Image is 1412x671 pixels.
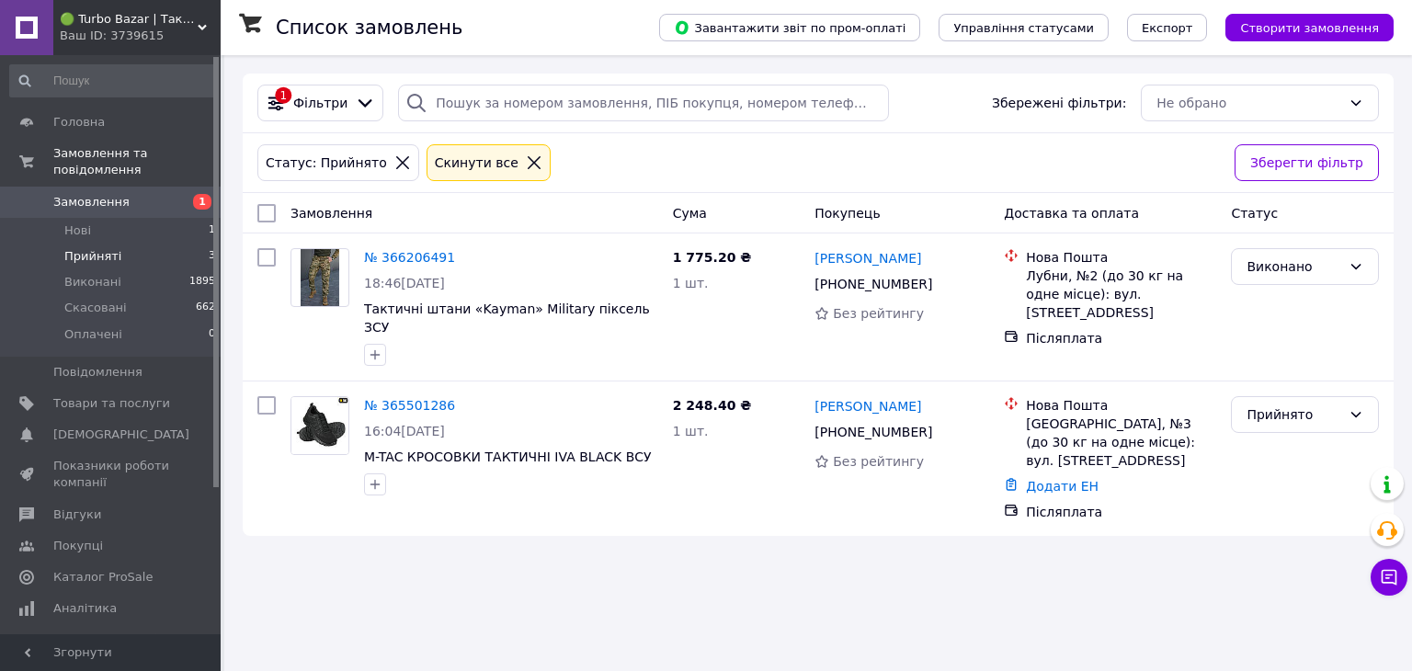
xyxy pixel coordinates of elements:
div: Лубни, №2 (до 30 кг на одне місце): вул. [STREET_ADDRESS] [1026,267,1216,322]
span: 1 [209,222,215,239]
a: M-TAC КРОСОВКИ ТАКТИЧНІ IVA BLACK ВСУ [364,449,652,464]
div: Прийнято [1247,404,1341,425]
span: 2 248.40 ₴ [673,398,752,413]
a: Створити замовлення [1207,19,1394,34]
span: Збережені фільтри: [992,94,1126,112]
span: Покупець [814,206,880,221]
span: Без рейтингу [833,306,924,321]
span: 18:46[DATE] [364,276,445,290]
span: Скасовані [64,300,127,316]
span: 16:04[DATE] [364,424,445,438]
div: Cкинути все [431,153,522,173]
span: Експорт [1142,21,1193,35]
span: Cума [673,206,707,221]
div: Післяплата [1026,503,1216,521]
span: 1 775.20 ₴ [673,250,752,265]
button: Зберегти фільтр [1235,144,1379,181]
span: Покупці [53,538,103,554]
img: Фото товару [291,397,348,454]
span: Без рейтингу [833,454,924,469]
span: Повідомлення [53,364,142,381]
span: Управління статусами [953,21,1094,35]
button: Чат з покупцем [1371,559,1407,596]
span: Головна [53,114,105,131]
img: Фото товару [301,249,339,306]
span: Нові [64,222,91,239]
a: Додати ЕН [1026,479,1099,494]
input: Пошук за номером замовлення, ПІБ покупця, номером телефону, Email, номером накладної [398,85,888,121]
div: Не обрано [1156,93,1341,113]
button: Управління статусами [939,14,1109,41]
div: Виконано [1247,256,1341,277]
span: Створити замовлення [1240,21,1379,35]
a: [PERSON_NAME] [814,249,921,267]
span: Прийняті [64,248,121,265]
span: Статус [1231,206,1278,221]
button: Завантажити звіт по пром-оплаті [659,14,920,41]
span: 3 [209,248,215,265]
span: Замовлення [53,194,130,210]
div: Статус: Прийнято [262,153,391,173]
span: Виконані [64,274,121,290]
button: Експорт [1127,14,1208,41]
div: [PHONE_NUMBER] [811,271,936,297]
div: Нова Пошта [1026,248,1216,267]
span: Показники роботи компанії [53,458,170,491]
span: 1 [193,194,211,210]
span: Замовлення та повідомлення [53,145,221,178]
span: Доставка та оплата [1004,206,1139,221]
span: Каталог ProSale [53,569,153,586]
span: Фільтри [293,94,347,112]
div: Післяплата [1026,329,1216,347]
button: Створити замовлення [1225,14,1394,41]
span: Відгуки [53,506,101,523]
a: № 366206491 [364,250,455,265]
span: [DEMOGRAPHIC_DATA] [53,426,189,443]
span: Товари та послуги [53,395,170,412]
a: Тактичні штани «Kayman» Military піксель ЗСУ [364,301,650,335]
div: [GEOGRAPHIC_DATA], №3 (до 30 кг на одне місце): вул. [STREET_ADDRESS] [1026,415,1216,470]
h1: Список замовлень [276,17,462,39]
span: Інструменти веб-майстра та SEO [53,631,170,665]
a: Фото товару [290,248,349,307]
span: Завантажити звіт по пром-оплаті [674,19,905,36]
span: 1 шт. [673,424,709,438]
a: № 365501286 [364,398,455,413]
input: Пошук [9,64,217,97]
span: Оплачені [64,326,122,343]
span: 1 шт. [673,276,709,290]
span: Зберегти фільтр [1250,153,1363,173]
span: 0 [209,326,215,343]
a: [PERSON_NAME] [814,397,921,415]
div: Ваш ID: 3739615 [60,28,221,44]
div: [PHONE_NUMBER] [811,419,936,445]
span: Аналітика [53,600,117,617]
div: Нова Пошта [1026,396,1216,415]
a: Фото товару [290,396,349,455]
span: 1895 [189,274,215,290]
span: 🟢 Turbo Bazar | Тактична форма та амуніція [60,11,198,28]
span: Замовлення [290,206,372,221]
span: 662 [196,300,215,316]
